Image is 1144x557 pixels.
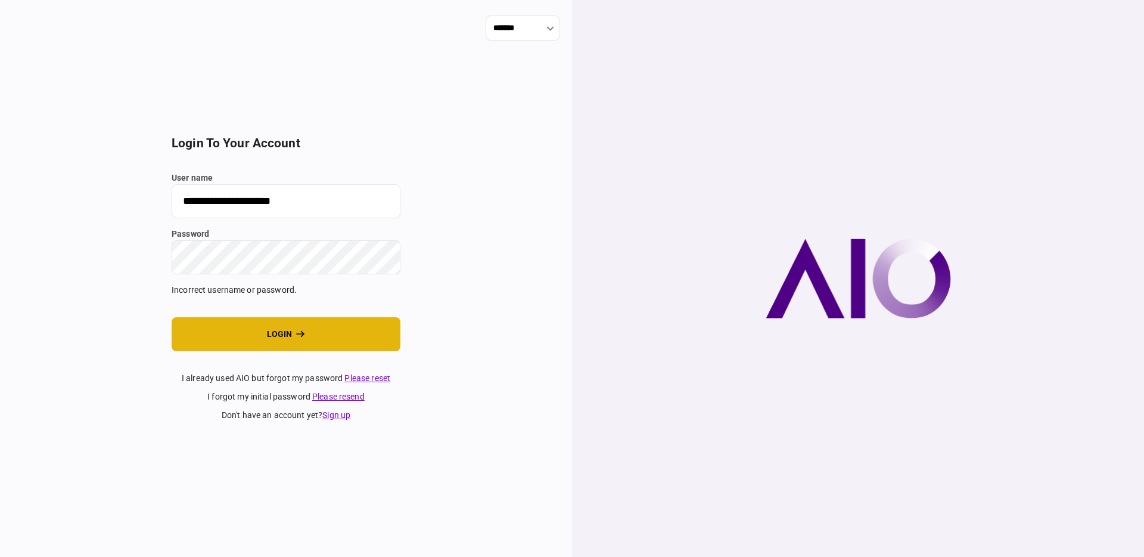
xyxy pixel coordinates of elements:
[344,373,390,383] a: Please reset
[486,16,560,41] input: show language options
[172,391,400,403] div: I forgot my initial password
[172,172,400,184] label: user name
[172,317,400,351] button: login
[172,284,400,296] div: Incorrect username or password.
[172,409,400,422] div: don't have an account yet ?
[766,239,951,318] img: AIO company logo
[322,410,350,420] a: Sign up
[172,240,400,274] input: password
[312,392,365,401] a: Please resend
[172,184,400,218] input: user name
[172,372,400,385] div: I already used AIO but forgot my password
[172,136,400,151] h2: login to your account
[172,228,400,240] label: password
